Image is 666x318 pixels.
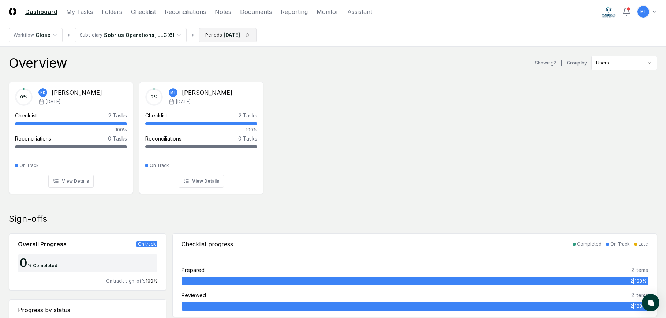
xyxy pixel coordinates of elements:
[139,76,263,194] a: 0%MT[PERSON_NAME][DATE]Checklist2 Tasks100%Reconciliations0 TasksOn TrackView Details
[639,241,648,247] div: Late
[317,7,338,16] a: Monitor
[602,6,616,18] img: Sobrius logo
[131,7,156,16] a: Checklist
[15,112,37,119] div: Checklist
[637,5,650,18] button: MT
[27,262,57,269] div: % Completed
[48,175,94,188] button: View Details
[18,257,27,269] div: 0
[631,291,648,299] div: 2 Items
[238,135,257,142] div: 0 Tasks
[165,7,206,16] a: Reconciliations
[9,8,16,15] img: Logo
[631,266,648,274] div: 2 Items
[66,7,93,16] a: My Tasks
[239,112,257,119] div: 2 Tasks
[205,32,222,38] div: Periods
[15,135,51,142] div: Reconciliations
[182,88,232,97] div: [PERSON_NAME]
[14,32,34,38] div: Workflow
[240,7,272,16] a: Documents
[182,266,205,274] div: Prepared
[18,240,67,248] div: Overall Progress
[19,162,39,169] div: On Track
[199,28,257,42] button: Periods[DATE]
[281,7,308,16] a: Reporting
[145,135,182,142] div: Reconciliations
[25,7,57,16] a: Dashboard
[136,241,157,247] div: On track
[46,98,60,105] span: [DATE]
[630,278,647,284] span: 2 | 100 %
[18,306,157,314] div: Progress by status
[224,31,240,39] div: [DATE]
[40,90,45,96] span: KK
[182,240,233,248] div: Checklist progress
[108,112,127,119] div: 2 Tasks
[567,61,587,65] label: Group by
[535,60,556,66] div: Showing 2
[52,88,102,97] div: [PERSON_NAME]
[182,291,206,299] div: Reviewed
[9,56,67,70] div: Overview
[172,233,657,317] a: Checklist progressCompletedOn TrackLatePrepared2 Items2|100%Reviewed2 Items2|100%
[577,241,602,247] div: Completed
[347,7,372,16] a: Assistant
[170,90,176,96] span: MT
[108,135,127,142] div: 0 Tasks
[80,32,102,38] div: Subsidiary
[102,7,122,16] a: Folders
[179,175,224,188] button: View Details
[642,294,659,311] button: atlas-launcher
[9,213,657,225] div: Sign-offs
[146,278,157,284] span: 100 %
[630,303,647,310] span: 2 | 100 %
[176,98,191,105] span: [DATE]
[150,162,169,169] div: On Track
[145,127,257,133] div: 100%
[561,59,562,67] div: |
[610,241,630,247] div: On Track
[640,9,647,14] span: MT
[15,127,127,133] div: 100%
[106,278,146,284] span: On track sign-offs
[9,76,133,194] a: 0%KK[PERSON_NAME][DATE]Checklist2 Tasks100%Reconciliations0 TasksOn TrackView Details
[145,112,167,119] div: Checklist
[9,28,257,42] nav: breadcrumb
[215,7,231,16] a: Notes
